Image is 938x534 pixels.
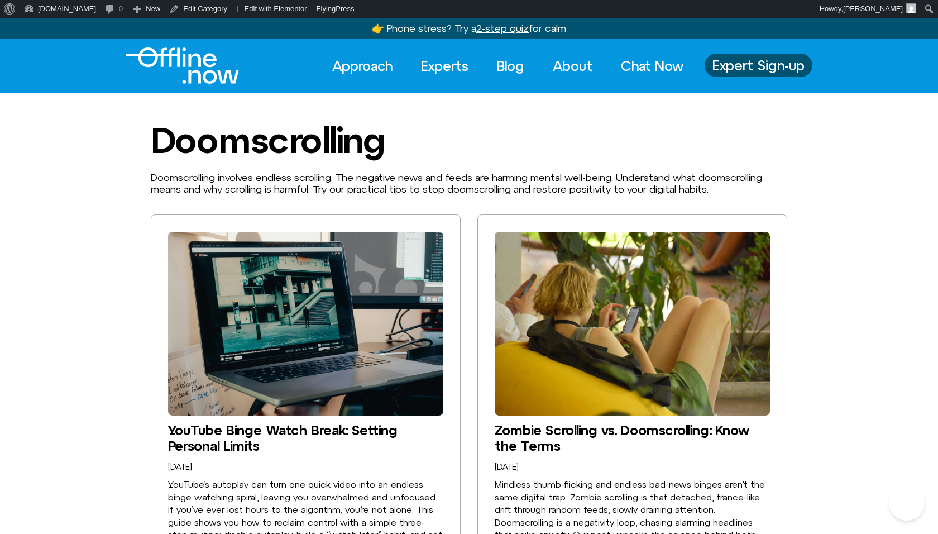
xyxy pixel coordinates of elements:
a: [DATE] [495,463,519,472]
h1: Doomscrolling [151,121,787,160]
span: Edit with Elementor [245,4,307,13]
a: YouTube Binge Watch Break: Setting Personal Limits [168,422,398,454]
a: Zombie Scrolling vs. Doomscrolling: Know the Terms [495,422,749,454]
a: Blog [487,54,534,78]
div: Logo [126,47,220,84]
u: 2-step quiz [476,22,529,34]
p: Doomscrolling involves endless scrolling. The negative news and feeds are harming mental well-bei... [151,171,787,196]
a: Experts [411,54,478,78]
a: YouTube Binge Watch Break: Setting Personal Limits [168,232,443,416]
span: [PERSON_NAME] [843,4,903,13]
a: Expert Sign-up [705,54,812,77]
a: Zombie Scrolling vs. Doomscrolling: Know the Terms [495,232,770,416]
img: Image of computer screen with YouTube video playing [168,232,443,416]
iframe: Botpress [889,485,925,521]
img: Offline.Now logo in white. Text of the words offline.now with a line going through the "O" [126,47,239,84]
img: Photo of two people absorbed on their cell phones [495,232,770,416]
a: Approach [322,54,403,78]
a: About [543,54,602,78]
time: [DATE] [495,462,519,471]
nav: Menu [322,54,693,78]
a: [DATE] [168,463,192,472]
a: Chat Now [611,54,693,78]
span: Expert Sign-up [712,58,805,73]
time: [DATE] [168,462,192,471]
a: 👉 Phone stress? Try a2-step quizfor calm [372,22,566,34]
